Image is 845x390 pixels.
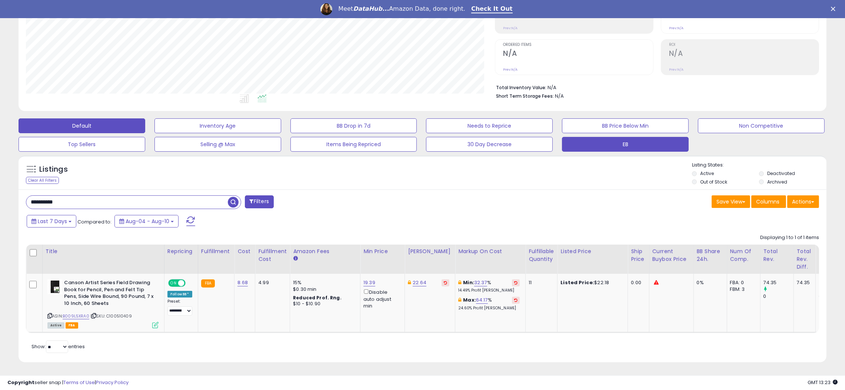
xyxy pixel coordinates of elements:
div: Follow BB * [167,291,192,297]
a: 8.68 [237,279,248,286]
div: [PERSON_NAME] [408,248,452,255]
div: BB Share 24h. [697,248,724,263]
span: Aug-04 - Aug-10 [126,218,169,225]
div: Total Rev. [764,248,791,263]
label: Archived [767,179,787,185]
div: $0.30 min [293,286,355,293]
div: Meet Amazon Data, done right. [338,5,465,13]
div: Current Buybox Price [652,248,691,263]
a: 32.37 [474,279,487,286]
button: Save View [712,195,750,208]
button: Columns [751,195,786,208]
div: 74.35 [797,279,810,286]
button: Filters [245,195,274,208]
button: Selling @ Max [154,137,281,152]
div: 11 [529,279,552,286]
div: ASIN: [47,279,159,327]
a: B009L5XRA0 [63,313,89,319]
b: Min: [463,279,474,286]
span: Last 7 Days [38,218,67,225]
small: FBA [201,279,215,288]
div: Cost [237,248,252,255]
b: Canson Artist Series Field Drawing Book for Pencil, Pen and Felt Tip Pens, Side Wire Bound, 90 Po... [64,279,154,309]
small: Prev: N/A [503,26,518,30]
button: Actions [787,195,819,208]
div: $22.18 [560,279,622,286]
small: Amazon Fees. [293,255,297,262]
div: Fulfillment [201,248,231,255]
span: OFF [184,280,196,286]
label: Active [700,170,714,176]
h5: Listings [39,164,68,175]
a: 19.39 [363,279,375,286]
h2: N/A [669,49,819,59]
a: 22.64 [413,279,426,286]
div: % [458,279,520,293]
span: | SKU: C100510409 [90,313,132,319]
p: 14.49% Profit [PERSON_NAME] [458,288,520,293]
small: Prev: N/A [503,67,518,72]
button: Default [19,118,145,133]
i: DataHub... [353,5,389,12]
b: Reduced Prof. Rng. [293,295,342,301]
div: Fulfillment Cost [258,248,287,263]
div: Close [831,7,838,11]
div: 74.35 [764,279,794,286]
span: 2025-08-18 13:23 GMT [808,379,838,386]
div: 0 [764,293,794,300]
div: Markup on Cost [458,248,522,255]
span: All listings currently available for purchase on Amazon [47,322,64,329]
button: Items Being Repriced [290,137,417,152]
button: Last 7 Days [27,215,76,228]
b: Short Term Storage Fees: [496,93,554,99]
span: N/A [555,93,564,100]
span: Ordered Items [503,43,653,47]
div: seller snap | | [7,379,129,386]
div: 15% [293,279,355,286]
h2: N/A [503,49,653,59]
strong: Copyright [7,379,34,386]
div: Total Rev. Diff. [797,248,813,271]
p: 24.60% Profit [PERSON_NAME] [458,306,520,311]
th: The percentage added to the cost of goods (COGS) that forms the calculator for Min & Max prices. [455,245,526,274]
div: Fulfillable Quantity [529,248,554,263]
div: $10 - $10.90 [293,301,355,307]
label: Deactivated [767,170,795,176]
li: N/A [496,83,814,91]
div: Listed Price [560,248,625,255]
small: Prev: N/A [669,67,683,72]
span: Columns [756,198,779,205]
a: 64.17 [476,296,488,304]
div: Ship Price [631,248,646,263]
a: Privacy Policy [96,379,129,386]
button: Inventory Age [154,118,281,133]
button: Top Sellers [19,137,145,152]
img: Profile image for Georgie [320,3,332,15]
div: Preset: [167,299,192,316]
button: Non Competitive [698,118,825,133]
button: BB Drop in 7d [290,118,417,133]
div: FBA: 0 [730,279,755,286]
label: Out of Stock [700,179,727,185]
img: 41XNRHpxp8L._SL40_.jpg [47,279,62,294]
span: ROI [669,43,819,47]
div: Amazon Fees [293,248,357,255]
small: Prev: N/A [669,26,683,30]
b: Listed Price: [560,279,594,286]
button: EB [562,137,689,152]
button: BB Price Below Min [562,118,689,133]
button: 30 Day Decrease [426,137,553,152]
b: Total Inventory Value: [496,84,546,91]
div: Clear All Filters [26,177,59,184]
div: 0% [697,279,721,286]
span: Show: entries [31,343,85,350]
p: Listing States: [692,162,826,169]
div: FBM: 3 [730,286,755,293]
b: Max: [463,296,476,303]
span: ON [169,280,178,286]
div: Displaying 1 to 1 of 1 items [760,234,819,241]
div: Min Price [363,248,402,255]
div: Disable auto adjust min [363,288,399,309]
button: Aug-04 - Aug-10 [114,215,179,228]
div: Title [46,248,161,255]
